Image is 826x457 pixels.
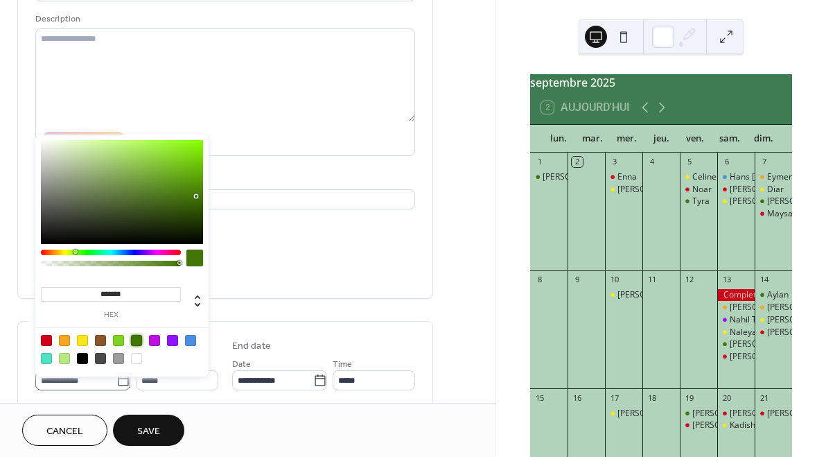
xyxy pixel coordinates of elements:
[534,393,545,403] div: 15
[605,408,642,420] div: Lavin Mira
[717,184,755,196] div: Celine Maria
[759,157,769,167] div: 7
[185,335,196,346] div: #4A90E2
[131,335,142,346] div: #417505
[232,357,251,372] span: Date
[717,302,755,313] div: Gabriel Giuseppe T1
[684,157,694,167] div: 5
[59,335,70,346] div: #F5A623
[717,196,755,207] div: Enzo Bryan
[692,196,710,207] div: Tyra
[730,338,795,350] div: [PERSON_NAME]
[684,393,694,403] div: 19
[572,275,582,285] div: 9
[605,171,642,183] div: Enna
[605,184,642,196] div: Lucie
[609,275,619,285] div: 10
[717,351,755,363] div: Stefania Maria
[530,74,792,91] div: septembre 2025
[730,196,795,207] div: [PERSON_NAME]
[572,157,582,167] div: 2
[647,393,657,403] div: 18
[680,408,717,420] div: Enis
[755,327,792,338] div: Yasmine
[730,408,795,420] div: [PERSON_NAME]
[680,196,717,207] div: Tyra
[644,125,678,153] div: jeu.
[530,171,568,183] div: Laurin
[717,338,755,350] div: Noah
[755,184,792,196] div: Diar
[759,393,769,403] div: 21
[755,171,792,183] div: Eymen T1
[717,289,755,301] div: Complet/Voll
[767,171,805,183] div: Eymen T1
[692,184,712,196] div: Noar
[617,184,683,196] div: [PERSON_NAME]
[692,420,757,431] div: [PERSON_NAME]
[755,289,792,301] div: Aylan
[755,314,792,326] div: Nicole
[747,125,781,153] div: dim.
[730,420,760,431] div: Kadisha
[680,184,717,196] div: Noar
[137,424,160,439] span: Save
[167,335,178,346] div: #9013FE
[149,335,160,346] div: #BD10E0
[647,275,657,285] div: 11
[610,125,644,153] div: mer.
[692,408,757,420] div: [PERSON_NAME]
[755,302,792,313] div: Leonora T1
[35,12,412,26] div: Description
[647,157,657,167] div: 4
[767,289,789,301] div: Aylan
[59,353,70,364] div: #B8E986
[541,125,575,153] div: lun.
[35,173,412,187] div: Location
[609,393,619,403] div: 17
[717,408,755,420] div: Jessica
[721,157,732,167] div: 6
[730,171,819,183] div: Hans [MEDICAL_DATA]
[41,353,52,364] div: #50E3C2
[767,184,784,196] div: Diar
[46,424,83,439] span: Cancel
[730,302,807,313] div: [PERSON_NAME] T1
[113,335,124,346] div: #7ED321
[534,157,545,167] div: 1
[95,335,106,346] div: #8B572A
[755,196,792,207] div: Leron
[605,289,642,301] div: Massimo
[730,351,795,363] div: [PERSON_NAME]
[95,353,106,364] div: #4A4A4A
[678,125,712,153] div: ven.
[113,415,184,446] button: Save
[721,275,732,285] div: 13
[77,335,88,346] div: #F8E71C
[617,171,637,183] div: Enna
[759,275,769,285] div: 14
[717,420,755,431] div: Kadisha
[617,408,683,420] div: [PERSON_NAME]
[41,311,181,319] label: hex
[730,184,795,196] div: [PERSON_NAME]
[22,415,107,446] button: Cancel
[717,171,755,183] div: Hans T3
[680,420,717,431] div: Gabrielle
[684,275,694,285] div: 12
[680,171,717,183] div: Celine
[131,353,142,364] div: #FFFFFF
[113,353,124,364] div: #9B9B9B
[572,393,582,403] div: 16
[721,393,732,403] div: 20
[755,408,792,420] div: Gioia
[609,157,619,167] div: 3
[692,171,717,183] div: Celine
[77,353,88,364] div: #000000
[717,314,755,326] div: Nahil T2
[617,289,683,301] div: [PERSON_NAME]
[543,171,608,183] div: [PERSON_NAME]
[712,125,746,153] div: sam.
[333,357,352,372] span: Time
